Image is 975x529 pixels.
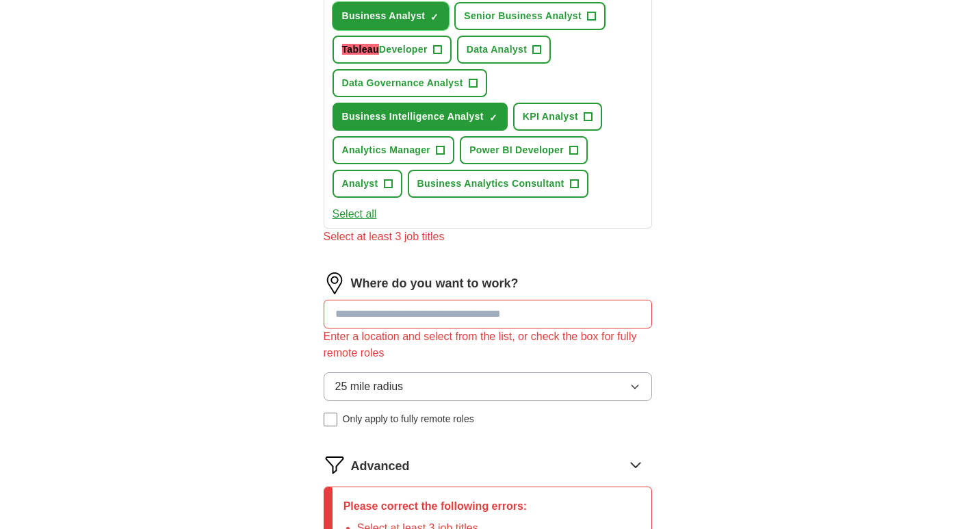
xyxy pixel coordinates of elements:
[333,2,450,30] button: Business Analyst✓
[333,36,452,64] button: TableauDeveloper
[464,9,582,23] span: Senior Business Analyst
[430,12,439,23] span: ✓
[489,112,497,123] span: ✓
[408,170,588,198] button: Business Analytics Consultant
[342,109,484,124] span: Business Intelligence Analyst
[513,103,602,131] button: KPI Analyst
[333,103,508,131] button: Business Intelligence Analyst✓
[335,378,404,395] span: 25 mile radius
[460,136,588,164] button: Power BI Developer
[351,457,410,476] span: Advanced
[324,454,346,476] img: filter
[342,42,428,57] span: Developer
[454,2,606,30] button: Senior Business Analyst
[469,143,564,157] span: Power BI Developer
[342,44,379,55] multi-find-1-extension: highlighted by Multi Find
[457,36,551,64] button: Data Analyst
[333,136,455,164] button: Analytics Manager
[324,229,652,245] div: Select at least 3 job titles
[324,272,346,294] img: location.png
[342,76,463,90] span: Data Governance Analyst
[324,372,652,401] button: 25 mile radius
[523,109,578,124] span: KPI Analyst
[342,9,426,23] span: Business Analyst
[467,42,528,57] span: Data Analyst
[324,328,652,361] div: Enter a location and select from the list, or check the box for fully remote roles
[333,69,487,97] button: Data Governance Analyst
[342,143,431,157] span: Analytics Manager
[343,498,640,515] p: Please correct the following errors:
[324,413,337,426] input: Only apply to fully remote roles
[343,412,474,426] span: Only apply to fully remote roles
[351,274,519,293] label: Where do you want to work?
[333,170,402,198] button: Analyst
[333,206,377,222] button: Select all
[417,177,564,191] span: Business Analytics Consultant
[342,177,378,191] span: Analyst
